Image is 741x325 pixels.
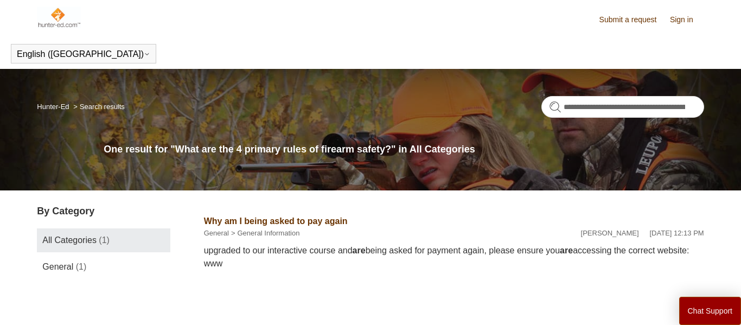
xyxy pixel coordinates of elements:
[37,228,170,252] a: All Categories (1)
[670,14,704,26] a: Sign in
[17,49,150,59] button: English ([GEOGRAPHIC_DATA])
[99,235,110,245] span: (1)
[229,228,300,239] li: General Information
[37,204,170,219] h3: By Category
[37,103,69,111] a: Hunter-Ed
[541,96,704,118] input: Search
[104,142,704,157] h1: One result for "What are the 4 primary rules of firearm safety?" in All Categories
[71,103,125,111] li: Search results
[238,229,300,237] a: General Information
[560,246,573,255] em: are
[353,246,366,255] em: are
[37,103,71,111] li: Hunter-Ed
[599,14,668,26] a: Submit a request
[650,229,704,237] time: 04/08/2025, 12:13
[37,255,170,279] a: General (1)
[204,216,348,226] a: Why am I being asked to pay again
[37,7,81,28] img: Hunter-Ed Help Center home page
[42,262,73,271] span: General
[204,228,229,239] li: General
[581,228,639,239] li: [PERSON_NAME]
[42,235,97,245] span: All Categories
[204,244,704,270] div: upgraded to our interactive course and being asked for payment again, please ensure you accessing...
[76,262,87,271] span: (1)
[204,229,229,237] a: General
